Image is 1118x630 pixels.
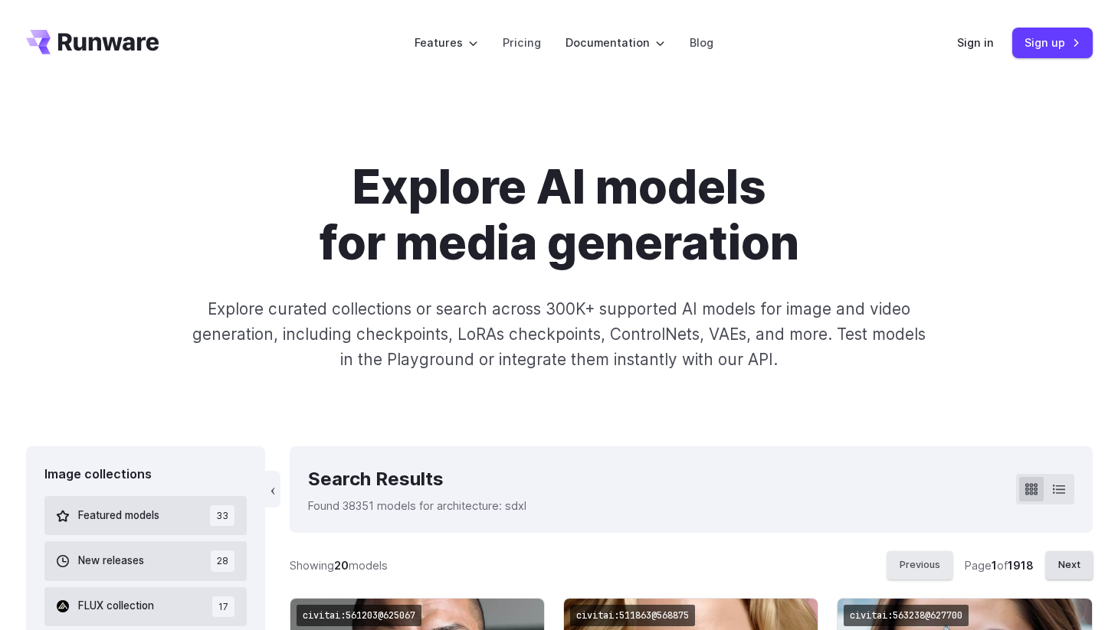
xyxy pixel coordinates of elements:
span: 33 [210,505,234,526]
div: Showing models [290,557,388,574]
div: Search Results [308,465,526,494]
span: FLUX collection [78,598,154,615]
a: Go to / [26,30,159,54]
h1: Explore AI models for media generation [133,159,986,272]
button: Featured models 33 [44,496,248,535]
span: 28 [211,550,234,571]
code: civitai:561203@625067 [297,605,421,627]
button: Next [1046,551,1093,579]
button: ‹ [265,471,280,508]
code: civitai:563238@627700 [844,605,969,627]
a: Pricing [503,34,541,51]
label: Features [415,34,478,51]
div: Image collections [44,465,248,485]
p: Found 38351 models for architecture: sdxl [308,497,526,514]
span: Featured models [78,508,159,524]
label: Documentation [566,34,665,51]
strong: 20 [334,559,349,572]
strong: 1 [992,559,997,572]
p: Explore curated collections or search across 300K+ supported AI models for image and video genera... [185,296,932,373]
a: Blog [690,34,713,51]
code: civitai:511863@568875 [570,605,695,627]
a: Sign up [1012,28,1093,57]
button: FLUX collection 17 [44,587,248,626]
button: New releases 28 [44,541,248,580]
div: Page of [965,557,1034,574]
a: Sign in [957,34,994,51]
button: Previous [887,551,952,579]
span: 17 [212,596,234,617]
span: New releases [78,553,144,570]
strong: 1918 [1008,559,1034,572]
